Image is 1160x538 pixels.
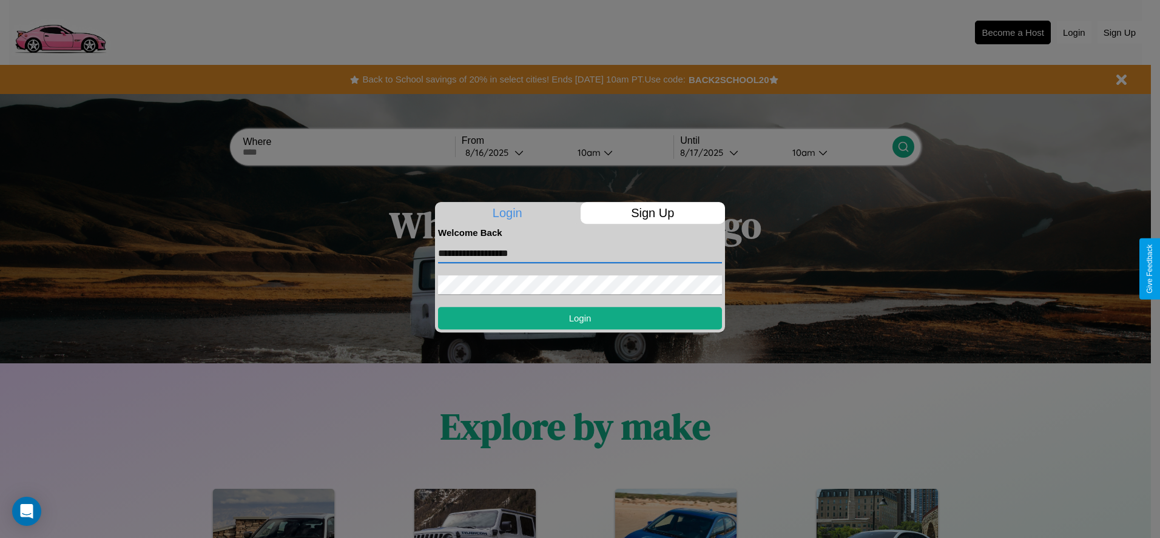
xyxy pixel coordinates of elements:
[581,202,726,224] p: Sign Up
[438,227,722,238] h4: Welcome Back
[435,202,580,224] p: Login
[12,497,41,526] div: Open Intercom Messenger
[438,307,722,329] button: Login
[1145,244,1154,294] div: Give Feedback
